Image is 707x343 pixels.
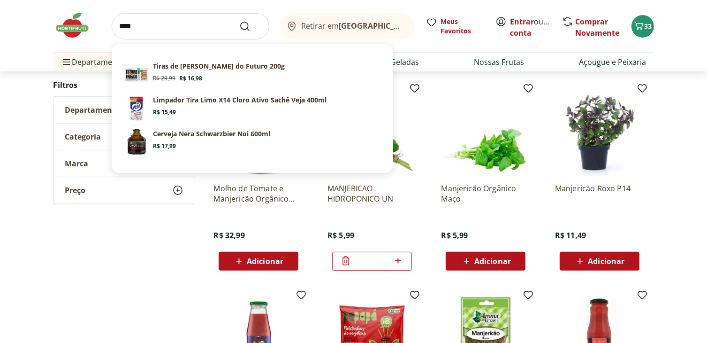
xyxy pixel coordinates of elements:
a: Tiras de Frango Fazenda do Futuro 200gTiras de [PERSON_NAME] do Futuro 200gR$ 29,99R$ 16,98 [120,58,385,92]
span: Meus Favoritos [441,17,484,36]
button: Retirar em[GEOGRAPHIC_DATA]/[GEOGRAPHIC_DATA] [281,13,415,39]
button: Marca [54,150,195,176]
a: Molho de Tomate e Manjericão Orgânico Natural Da Terra 330g [214,183,303,204]
a: Cerveja Nera Schwarzbier Noi 600mlR$ 17,99 [120,125,385,159]
a: Manjericão Orgânico Maço [441,183,530,204]
a: MANJERICAO HIDROPONICO UN [327,183,417,204]
span: R$ 11,49 [555,230,586,241]
a: Criar conta [510,16,562,38]
button: Departamento [54,96,195,123]
p: Cerveja Nera Schwarzbier Noi 600ml [153,129,271,139]
a: Meus Favoritos [426,17,484,36]
button: Adicionar [219,252,298,271]
span: Retirar em [301,22,405,30]
p: Tiras de [PERSON_NAME] do Futuro 200g [153,62,285,71]
span: ou [510,16,552,39]
span: 33 [645,22,652,31]
button: Categoria [54,123,195,149]
img: Manjericão Roxo P14 [555,86,644,176]
button: Adicionar [446,252,525,271]
span: Categoria [65,132,101,141]
span: Adicionar [588,257,624,265]
span: Departamentos [61,51,129,73]
button: Menu [61,51,72,73]
button: Adicionar [560,252,639,271]
button: Preço [54,177,195,203]
span: Preço [65,185,86,195]
img: Tiras de Frango Fazenda do Futuro 200g [123,62,150,88]
span: Marca [65,158,89,168]
span: R$ 29,99 [153,75,176,82]
span: R$ 15,49 [153,109,176,116]
span: R$ 32,99 [214,230,245,241]
span: R$ 5,99 [327,230,354,241]
a: Manjericão Roxo P14 [555,183,644,204]
span: R$ 16,98 [180,75,203,82]
input: search [112,13,269,39]
span: Adicionar [474,257,511,265]
p: Limpador Tira Limo X14 Cloro Ativo Sachê Veja 400ml [153,95,327,105]
a: Entrar [510,16,534,27]
span: Adicionar [247,257,283,265]
button: Carrinho [631,15,654,38]
h2: Filtros [53,75,195,94]
a: Comprar Novamente [576,16,620,38]
img: Hortifruti [53,11,100,39]
img: Manjericão Orgânico Maço [441,86,530,176]
span: R$ 17,99 [153,142,176,150]
b: [GEOGRAPHIC_DATA]/[GEOGRAPHIC_DATA] [339,21,497,31]
span: R$ 5,99 [441,230,468,241]
a: Nossas Frutas [474,56,525,68]
button: Submit Search [239,21,262,32]
a: PrincipalLimpador Tira Limo X14 Cloro Ativo Sachê Veja 400mlR$ 15,49 [120,92,385,125]
a: Açougue e Peixaria [579,56,646,68]
img: Principal [123,95,150,122]
span: Departamento [65,105,121,114]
